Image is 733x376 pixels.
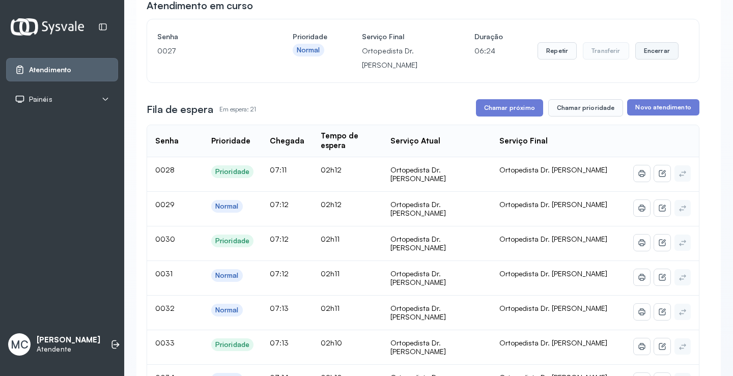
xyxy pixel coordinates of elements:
div: Prioridade [215,340,249,349]
p: [PERSON_NAME] [37,335,100,345]
h4: Senha [157,30,258,44]
p: Em espera: 21 [219,102,256,117]
span: 0033 [155,338,175,347]
div: Prioridade [211,136,250,146]
button: Encerrar [635,42,679,60]
h3: Fila de espera [147,102,213,117]
div: Normal [215,202,239,211]
div: Normal [297,46,320,54]
button: Repetir [538,42,577,60]
span: 0032 [155,304,175,312]
span: Ortopedista Dr. [PERSON_NAME] [499,338,607,347]
div: Normal [215,306,239,314]
span: 0028 [155,165,175,174]
div: Serviço Atual [390,136,440,146]
span: Ortopedista Dr. [PERSON_NAME] [499,235,607,243]
span: Ortopedista Dr. [PERSON_NAME] [499,269,607,278]
span: 02h12 [321,200,342,209]
span: 0030 [155,235,175,243]
p: 0027 [157,44,258,58]
span: Ortopedista Dr. [PERSON_NAME] [499,165,607,174]
span: 02h10 [321,338,342,347]
span: 07:13 [270,304,289,312]
span: 02h11 [321,269,340,278]
div: Serviço Final [499,136,548,146]
span: 07:12 [270,200,289,209]
button: Chamar próximo [476,99,543,117]
span: 07:11 [270,165,287,174]
span: Ortopedista Dr. [PERSON_NAME] [499,304,607,312]
span: 02h12 [321,165,342,174]
div: Senha [155,136,179,146]
h4: Prioridade [293,30,327,44]
div: Tempo de espera [321,131,374,151]
span: Atendimento [29,66,71,74]
span: 0031 [155,269,173,278]
div: Normal [215,271,239,280]
div: Chegada [270,136,304,146]
button: Novo atendimento [627,99,699,115]
span: Painéis [29,95,52,104]
a: Atendimento [15,65,109,75]
div: Ortopedista Dr. [PERSON_NAME] [390,304,483,322]
h4: Serviço Final [362,30,440,44]
p: Atendente [37,345,100,354]
div: Ortopedista Dr. [PERSON_NAME] [390,235,483,252]
div: Prioridade [215,237,249,245]
img: Logotipo do estabelecimento [11,18,84,35]
span: 07:12 [270,269,289,278]
div: Ortopedista Dr. [PERSON_NAME] [390,269,483,287]
button: Transferir [583,42,629,60]
div: Ortopedista Dr. [PERSON_NAME] [390,338,483,356]
div: Prioridade [215,167,249,176]
button: Chamar prioridade [548,99,624,117]
h4: Duração [474,30,503,44]
span: 07:13 [270,338,289,347]
span: 02h11 [321,304,340,312]
span: 07:12 [270,235,289,243]
span: Ortopedista Dr. [PERSON_NAME] [499,200,607,209]
span: 0029 [155,200,175,209]
div: Ortopedista Dr. [PERSON_NAME] [390,200,483,218]
div: Ortopedista Dr. [PERSON_NAME] [390,165,483,183]
p: 06:24 [474,44,503,58]
p: Ortopedista Dr. [PERSON_NAME] [362,44,440,72]
span: 02h11 [321,235,340,243]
